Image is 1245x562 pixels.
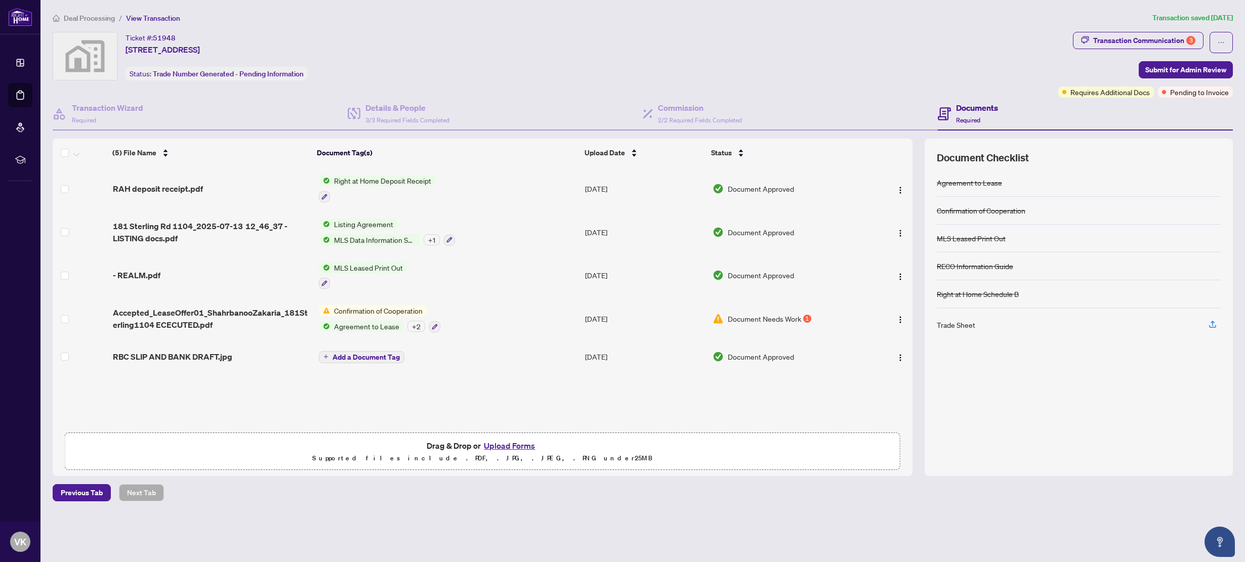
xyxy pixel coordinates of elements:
[892,224,908,240] button: Logo
[581,297,708,340] td: [DATE]
[1218,39,1225,46] span: ellipsis
[585,147,625,158] span: Upload Date
[319,175,435,202] button: Status IconRight at Home Deposit Receipt
[333,354,400,361] span: Add a Document Tag
[581,167,708,210] td: [DATE]
[64,14,115,23] span: Deal Processing
[319,219,455,246] button: Status IconListing AgreementStatus IconMLS Data Information Sheet+1
[1170,87,1229,98] span: Pending to Invoice
[1205,527,1235,557] button: Open asap
[113,269,160,281] span: - REALM.pdf
[319,321,330,332] img: Status Icon
[330,305,427,316] span: Confirmation of Cooperation
[319,305,440,332] button: Status IconConfirmation of CooperationStatus IconAgreement to Lease+2
[61,485,103,501] span: Previous Tab
[72,116,96,124] span: Required
[481,439,538,452] button: Upload Forms
[330,234,420,245] span: MLS Data Information Sheet
[113,220,311,244] span: 181 Sterling Rd 1104_2025-07-13 12_46_37 - LISTING docs.pdf
[713,183,724,194] img: Document Status
[711,147,732,158] span: Status
[365,102,449,114] h4: Details & People
[313,139,580,167] th: Document Tag(s)
[53,32,117,80] img: svg%3e
[896,316,904,324] img: Logo
[713,270,724,281] img: Document Status
[937,233,1006,244] div: MLS Leased Print Out
[892,311,908,327] button: Logo
[896,186,904,194] img: Logo
[581,340,708,373] td: [DATE]
[707,139,865,167] th: Status
[319,350,404,363] button: Add a Document Tag
[937,288,1019,299] div: Right at Home Schedule B
[892,267,908,283] button: Logo
[8,8,32,26] img: logo
[803,315,811,323] div: 1
[896,273,904,281] img: Logo
[1093,32,1195,49] div: Transaction Communication
[319,234,330,245] img: Status Icon
[319,219,330,230] img: Status Icon
[937,205,1025,216] div: Confirmation of Cooperation
[112,147,156,158] span: (5) File Name
[319,175,330,186] img: Status Icon
[892,349,908,365] button: Logo
[580,139,707,167] th: Upload Date
[119,484,164,501] button: Next Tab
[407,321,425,332] div: + 2
[113,183,203,195] span: RAH deposit receipt.pdf
[427,439,538,452] span: Drag & Drop or
[713,313,724,324] img: Document Status
[53,484,111,501] button: Previous Tab
[581,254,708,297] td: [DATE]
[126,32,176,44] div: Ticket #:
[1145,62,1226,78] span: Submit for Admin Review
[728,351,794,362] span: Document Approved
[319,262,330,273] img: Status Icon
[581,210,708,254] td: [DATE]
[1186,36,1195,45] div: 3
[113,307,311,331] span: Accepted_LeaseOffer01_ShahrbanooZakaria_181Sterling1104 ECECUTED.pdf
[728,227,794,238] span: Document Approved
[956,102,998,114] h4: Documents
[126,44,200,56] span: [STREET_ADDRESS]
[896,354,904,362] img: Logo
[71,452,894,464] p: Supported files include .PDF, .JPG, .JPEG, .PNG under 25 MB
[53,15,60,22] span: home
[658,102,742,114] h4: Commission
[330,175,435,186] span: Right at Home Deposit Receipt
[126,14,180,23] span: View Transaction
[937,319,975,330] div: Trade Sheet
[956,116,980,124] span: Required
[937,261,1013,272] div: RECO Information Guide
[319,305,330,316] img: Status Icon
[108,139,313,167] th: (5) File Name
[713,351,724,362] img: Document Status
[365,116,449,124] span: 3/3 Required Fields Completed
[892,181,908,197] button: Logo
[658,116,742,124] span: 2/2 Required Fields Completed
[896,229,904,237] img: Logo
[1152,12,1233,24] article: Transaction saved [DATE]
[1139,61,1233,78] button: Submit for Admin Review
[323,354,328,359] span: plus
[14,535,26,549] span: VK
[330,262,407,273] span: MLS Leased Print Out
[330,219,397,230] span: Listing Agreement
[424,234,440,245] div: + 1
[713,227,724,238] img: Document Status
[113,351,232,363] span: RBC SLIP AND BANK DRAFT.jpg
[330,321,403,332] span: Agreement to Lease
[1073,32,1203,49] button: Transaction Communication3
[153,69,304,78] span: Trade Number Generated - Pending Information
[119,12,122,24] li: /
[126,67,308,80] div: Status:
[728,183,794,194] span: Document Approved
[1070,87,1150,98] span: Requires Additional Docs
[937,151,1029,165] span: Document Checklist
[728,313,801,324] span: Document Needs Work
[319,262,407,289] button: Status IconMLS Leased Print Out
[72,102,143,114] h4: Transaction Wizard
[319,351,404,363] button: Add a Document Tag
